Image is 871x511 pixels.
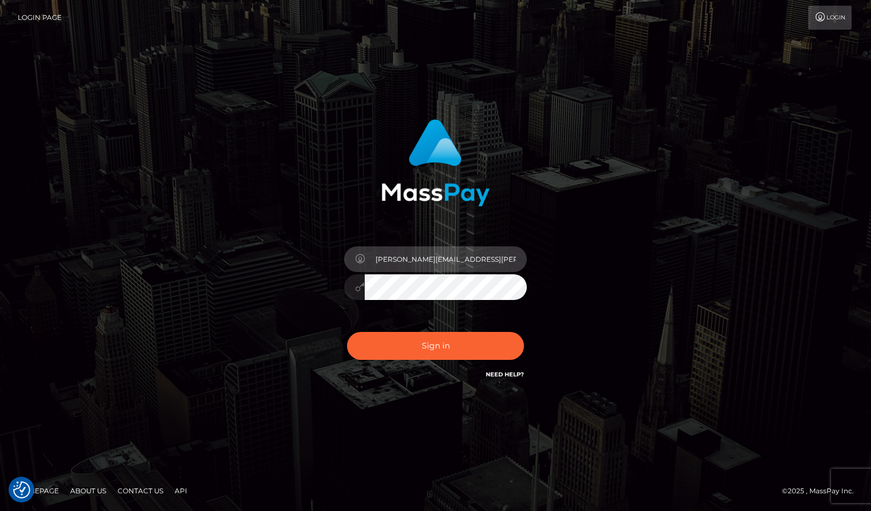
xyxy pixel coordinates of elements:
img: Revisit consent button [13,481,30,498]
a: API [170,482,192,500]
a: Login Page [18,6,62,30]
img: MassPay Login [381,119,490,206]
a: Contact Us [113,482,168,500]
a: Need Help? [486,371,524,378]
a: Login [808,6,852,30]
a: About Us [66,482,111,500]
button: Consent Preferences [13,481,30,498]
div: © 2025 , MassPay Inc. [782,485,862,497]
input: Username... [365,246,527,272]
button: Sign in [347,332,524,360]
a: Homepage [13,482,63,500]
